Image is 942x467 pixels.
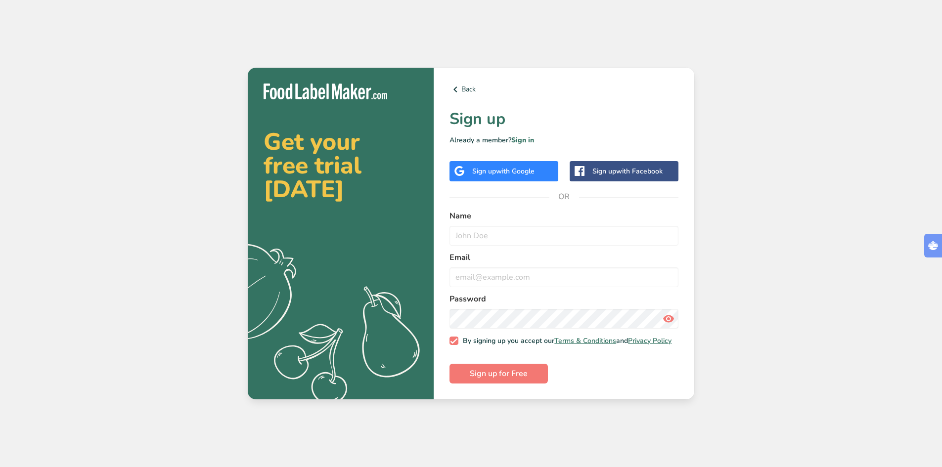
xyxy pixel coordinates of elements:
[472,166,535,176] div: Sign up
[592,166,663,176] div: Sign up
[449,364,548,383] button: Sign up for Free
[554,336,616,345] a: Terms & Conditions
[496,167,535,176] span: with Google
[449,293,678,305] label: Password
[449,226,678,246] input: John Doe
[264,84,387,100] img: Food Label Maker
[264,130,418,201] h2: Get your free trial [DATE]
[449,252,678,263] label: Email
[449,84,678,95] a: Back
[470,368,528,380] span: Sign up for Free
[458,337,672,345] span: By signing up you accept our and
[549,182,579,212] span: OR
[449,210,678,222] label: Name
[628,336,672,345] a: Privacy Policy
[616,167,663,176] span: with Facebook
[449,135,678,145] p: Already a member?
[449,107,678,131] h1: Sign up
[449,267,678,287] input: email@example.com
[511,135,534,145] a: Sign in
